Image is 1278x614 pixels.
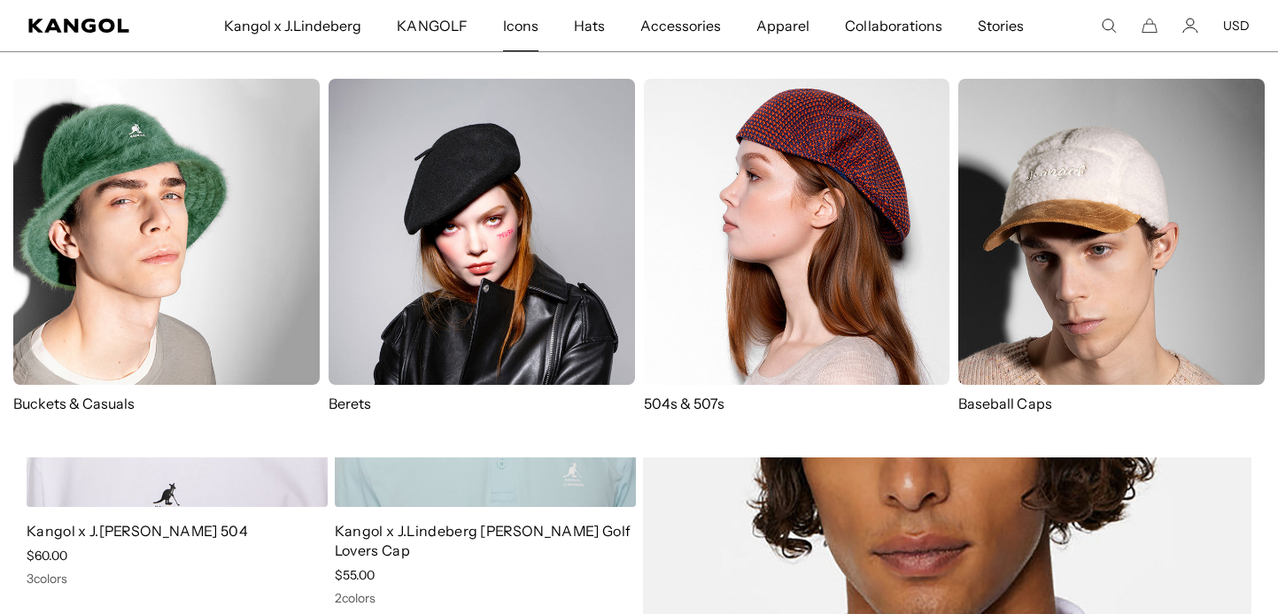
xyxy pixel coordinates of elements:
span: $60.00 [27,548,67,564]
p: Berets [329,394,635,413]
a: Kangol x J.Lindeberg [PERSON_NAME] Golf Lovers Cap [335,522,631,559]
a: Buckets & Casuals [13,79,320,413]
a: Kangol x J.[PERSON_NAME] 504 [27,522,248,540]
button: Cart [1142,18,1158,34]
a: Account [1182,18,1198,34]
span: $55.00 [335,567,375,583]
div: 3 colors [27,571,328,587]
button: USD [1223,18,1250,34]
summary: Search here [1101,18,1117,34]
a: Baseball Caps [958,79,1265,431]
div: 2 colors [335,590,636,606]
a: Berets [329,79,635,413]
p: 504s & 507s [644,394,950,413]
p: Baseball Caps [958,394,1265,413]
p: Buckets & Casuals [13,394,320,413]
a: Kangol [28,19,147,33]
a: 504s & 507s [644,79,950,413]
